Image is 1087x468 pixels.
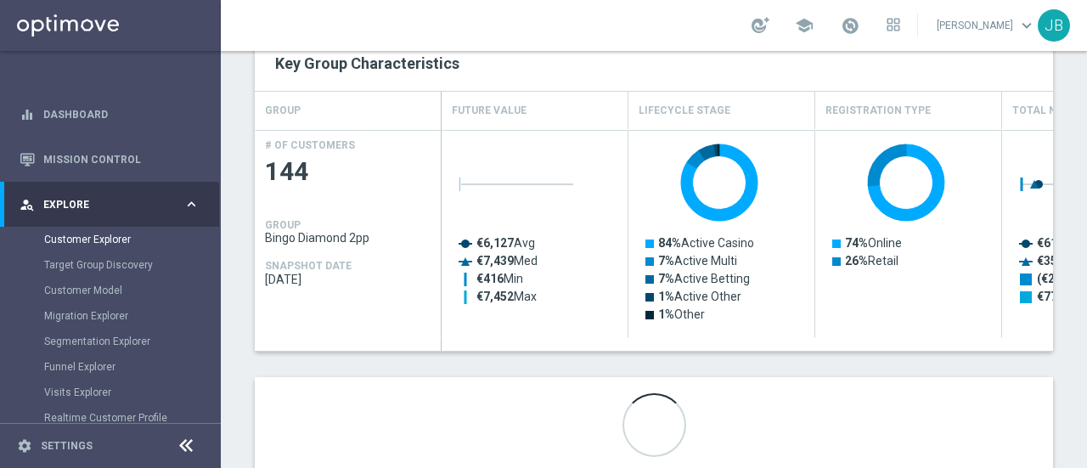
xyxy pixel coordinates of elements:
[255,130,442,338] div: Press SPACE to select this row.
[44,360,177,374] a: Funnel Explorer
[1017,16,1036,35] span: keyboard_arrow_down
[1037,236,1081,250] tspan: €61,102
[476,254,514,268] tspan: €7,439
[17,438,32,454] i: settings
[845,254,898,268] text: Retail
[265,231,431,245] span: Bingo Diamond 2pp
[795,16,814,35] span: school
[265,273,431,286] span: 2025-08-20
[658,254,737,268] text: Active Multi
[44,335,177,348] a: Segmentation Explorer
[19,153,200,166] button: Mission Control
[43,92,200,137] a: Dashboard
[476,254,538,268] text: Med
[20,92,200,137] div: Dashboard
[265,155,431,189] span: 144
[658,272,674,285] tspan: 7%
[275,54,1033,74] h2: Key Group Characteristics
[639,96,730,126] h4: Lifecycle Stage
[44,284,177,297] a: Customer Model
[825,96,931,126] h4: Registration Type
[44,405,219,431] div: Realtime Customer Profile
[658,254,674,268] tspan: 7%
[476,236,514,250] tspan: €6,127
[658,290,674,303] tspan: 1%
[44,380,219,405] div: Visits Explorer
[19,198,200,211] button: person_search Explore keyboard_arrow_right
[845,236,902,250] text: Online
[183,196,200,212] i: keyboard_arrow_right
[20,107,35,122] i: equalizer
[265,219,301,231] h4: GROUP
[43,200,183,210] span: Explore
[44,227,219,252] div: Customer Explorer
[44,411,177,425] a: Realtime Customer Profile
[658,236,681,250] tspan: 84%
[44,354,219,380] div: Funnel Explorer
[20,197,35,212] i: person_search
[44,329,219,354] div: Segmentation Explorer
[44,309,177,323] a: Migration Explorer
[265,260,352,272] h4: SNAPSHOT DATE
[20,197,183,212] div: Explore
[44,303,219,329] div: Migration Explorer
[1038,9,1070,42] div: JB
[845,254,868,268] tspan: 26%
[44,252,219,278] div: Target Group Discovery
[44,233,177,246] a: Customer Explorer
[1037,254,1082,268] tspan: €35,364
[476,290,514,303] tspan: €7,452
[452,96,527,126] h4: Future Value
[658,307,705,321] text: Other
[44,386,177,399] a: Visits Explorer
[476,272,523,285] text: Min
[41,441,93,451] a: Settings
[265,96,301,126] h4: GROUP
[935,13,1038,38] a: [PERSON_NAME]keyboard_arrow_down
[476,290,537,303] text: Max
[658,272,750,285] text: Active Betting
[43,137,200,182] a: Mission Control
[44,278,219,303] div: Customer Model
[476,272,504,285] tspan: €416
[44,258,177,272] a: Target Group Discovery
[265,139,355,151] h4: # OF CUSTOMERS
[19,108,200,121] button: equalizer Dashboard
[658,307,674,321] tspan: 1%
[476,236,535,250] text: Avg
[20,137,200,182] div: Mission Control
[658,290,741,303] text: Active Other
[658,236,754,250] text: Active Casino
[845,236,868,250] tspan: 74%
